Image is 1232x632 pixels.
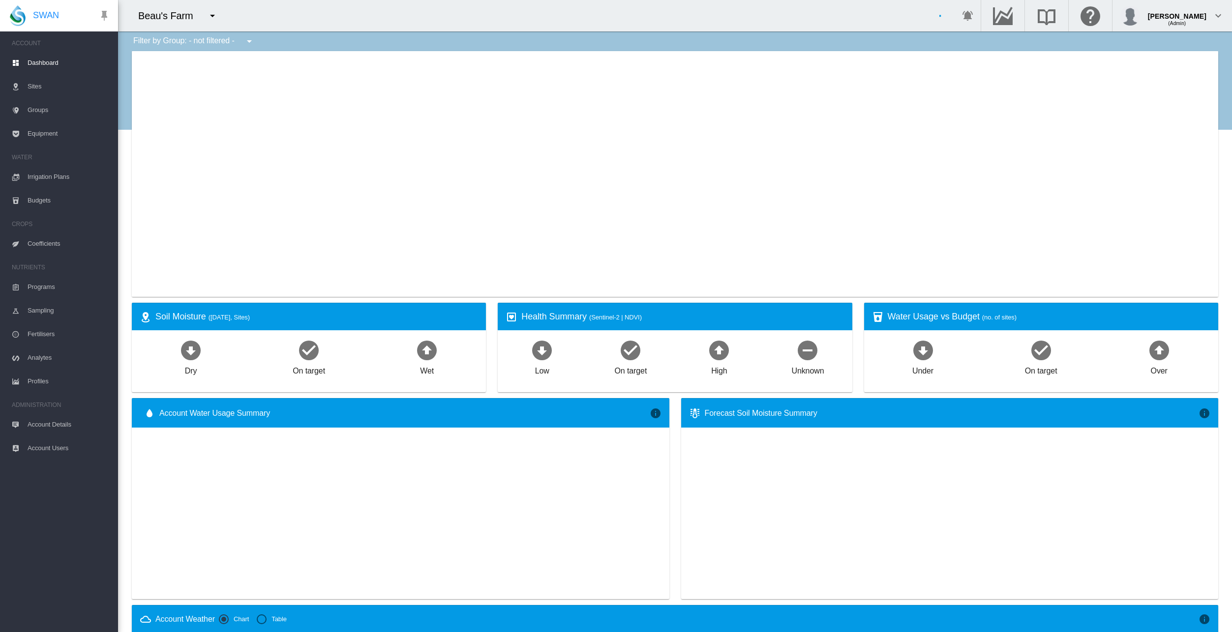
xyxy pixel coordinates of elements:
[209,314,250,321] span: ([DATE], Sites)
[619,338,642,362] md-icon: icon-checkbox-marked-circle
[28,98,110,122] span: Groups
[240,31,259,51] button: icon-menu-down
[958,6,978,26] button: icon-bell-ring
[911,338,935,362] md-icon: icon-arrow-down-bold-circle
[243,35,255,47] md-icon: icon-menu-down
[28,322,110,346] span: Fertilisers
[1199,407,1210,419] md-icon: icon-information
[650,407,661,419] md-icon: icon-information
[521,311,844,323] div: Health Summary
[589,314,642,321] span: (Sentinel-2 | NDVI)
[28,275,110,299] span: Programs
[28,436,110,460] span: Account Users
[506,311,517,323] md-icon: icon-heart-box-outline
[705,408,1199,419] div: Forecast Soil Moisture Summary
[1025,362,1057,376] div: On target
[1151,362,1168,376] div: Over
[1035,10,1058,22] md-icon: Search the knowledge base
[12,35,110,51] span: ACCOUNT
[257,615,287,624] md-radio-button: Table
[1212,10,1224,22] md-icon: icon-chevron-down
[707,338,731,362] md-icon: icon-arrow-up-bold-circle
[297,338,321,362] md-icon: icon-checkbox-marked-circle
[33,9,59,22] span: SWAN
[28,75,110,98] span: Sites
[962,10,974,22] md-icon: icon-bell-ring
[10,5,26,26] img: SWAN-Landscape-Logo-Colour-drop.png
[12,259,110,275] span: NUTRIENTS
[1168,21,1186,26] span: (Admin)
[530,338,554,362] md-icon: icon-arrow-down-bold-circle
[207,10,218,22] md-icon: icon-menu-down
[28,370,110,393] span: Profiles
[1120,6,1140,26] img: profile.jpg
[791,362,824,376] div: Unknown
[155,614,215,625] div: Account Weather
[796,338,819,362] md-icon: icon-minus-circle
[888,311,1210,323] div: Water Usage vs Budget
[126,31,262,51] div: Filter by Group: - not filtered -
[28,122,110,145] span: Equipment
[1079,10,1102,22] md-icon: Click here for help
[155,311,478,323] div: Soil Moisture
[28,299,110,322] span: Sampling
[1147,338,1171,362] md-icon: icon-arrow-up-bold-circle
[415,338,439,362] md-icon: icon-arrow-up-bold-circle
[28,51,110,75] span: Dashboard
[12,216,110,232] span: CROPS
[12,397,110,413] span: ADMINISTRATION
[28,413,110,436] span: Account Details
[872,311,884,323] md-icon: icon-cup-water
[203,6,222,26] button: icon-menu-down
[179,338,203,362] md-icon: icon-arrow-down-bold-circle
[144,407,155,419] md-icon: icon-water
[138,9,202,23] div: Beau's Farm
[614,362,647,376] div: On target
[689,407,701,419] md-icon: icon-thermometer-lines
[28,165,110,189] span: Irrigation Plans
[28,189,110,212] span: Budgets
[1199,613,1210,625] md-icon: icon-information
[12,149,110,165] span: WATER
[219,615,249,624] md-radio-button: Chart
[535,362,549,376] div: Low
[982,314,1017,321] span: (no. of sites)
[1029,338,1053,362] md-icon: icon-checkbox-marked-circle
[293,362,325,376] div: On target
[28,232,110,256] span: Coefficients
[991,10,1015,22] md-icon: Go to the Data Hub
[1148,7,1206,17] div: [PERSON_NAME]
[28,346,110,370] span: Analytes
[185,362,197,376] div: Dry
[140,613,151,625] md-icon: icon-weather-cloudy
[140,311,151,323] md-icon: icon-map-marker-radius
[159,408,650,419] span: Account Water Usage Summary
[98,10,110,22] md-icon: icon-pin
[912,362,933,376] div: Under
[420,362,434,376] div: Wet
[711,362,727,376] div: High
